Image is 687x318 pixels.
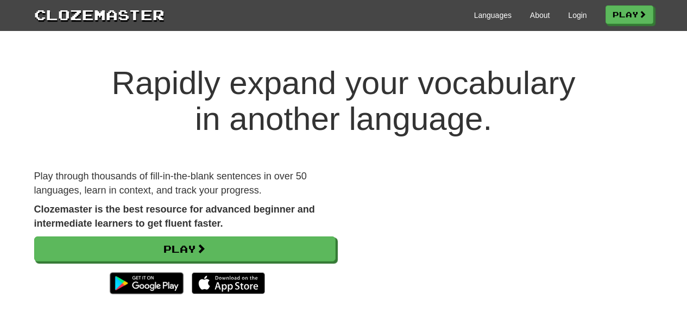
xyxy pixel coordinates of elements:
a: Login [568,10,587,21]
strong: Clozemaster is the best resource for advanced beginner and intermediate learners to get fluent fa... [34,204,315,229]
a: Languages [474,10,512,21]
img: Download_on_the_App_Store_Badge_US-UK_135x40-25178aeef6eb6b83b96f5f2d004eda3bffbb37122de64afbaef7... [192,272,265,294]
img: Get it on Google Play [104,267,188,300]
p: Play through thousands of fill-in-the-blank sentences in over 50 languages, learn in context, and... [34,170,336,197]
a: Play [606,5,653,24]
a: About [530,10,550,21]
a: Play [34,236,336,261]
a: Clozemaster [34,4,165,24]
